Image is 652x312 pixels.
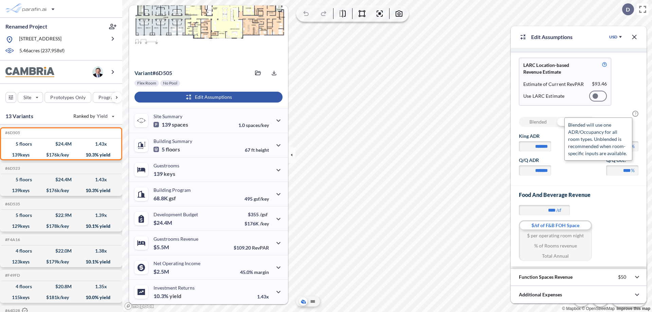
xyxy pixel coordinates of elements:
[519,241,592,251] div: % of Rooms revenue
[519,220,592,231] div: $/sf of F&B FOH Space
[153,163,179,168] p: Guestrooms
[582,306,615,311] a: OpenStreetMap
[260,212,268,217] span: /gsf
[153,219,173,226] p: $24.4M
[50,94,86,101] p: Prototypes Only
[562,306,581,311] a: Mapbox
[617,306,650,311] a: Improve this map
[68,111,119,122] button: Ranked by Yield
[153,244,170,251] p: $5.5M
[568,122,627,156] span: Blended will use one ADR/Occupancy for all room types. Unblended is recommended when room-specifi...
[251,147,255,153] span: ft
[531,33,573,41] p: Edit Assumptions
[244,212,269,217] p: $355
[4,237,20,242] h5: Click to copy the code
[23,94,31,101] p: Site
[169,293,181,299] span: yield
[257,294,269,299] p: 1.43x
[626,6,630,13] p: D
[153,195,176,202] p: 68.8K
[153,113,182,119] p: Site Summary
[234,245,269,251] p: $109.20
[153,170,175,177] p: 139
[164,170,175,177] span: keys
[632,111,638,117] span: ?
[4,166,20,171] h5: Click to copy the code
[238,122,269,128] p: 1.0
[163,80,177,86] p: No Pool
[124,302,154,310] a: Mapbox homepage
[309,297,317,306] button: Site Plan
[153,212,198,217] p: Development Budget
[19,35,61,44] p: [STREET_ADDRESS]
[631,167,635,174] label: %
[592,81,607,88] p: $ 93.46
[519,157,551,164] label: Q/Q ADR
[153,236,198,242] p: Guestrooms Revenue
[519,291,562,298] p: Additional Expenses
[244,196,269,202] p: 495
[134,70,172,76] p: # 6d505
[5,67,54,77] img: BrandImage
[153,146,180,153] p: 5
[556,207,561,214] label: /sf
[134,70,152,76] span: Variant
[4,273,20,278] h5: Click to copy the code
[246,122,269,128] span: spaces/key
[618,274,626,280] p: $50
[299,297,307,306] button: Aerial View
[245,147,269,153] p: 67
[153,187,191,193] p: Building Program
[166,146,180,153] span: floors
[153,260,200,266] p: Net Operating Income
[519,274,573,280] p: Function Spaces Revenue
[244,221,269,226] p: $176K
[153,121,188,128] p: 139
[5,112,33,120] p: 13 Variants
[254,269,269,275] span: margin
[18,92,43,103] button: Site
[519,231,592,241] div: $ per operating room night
[147,51,182,56] p: View Floorplans
[169,195,176,202] span: gsf
[4,130,20,135] h5: Click to copy the code
[240,269,269,275] p: 45.0%
[98,94,117,101] p: Program
[252,245,269,251] span: RevPAR
[134,92,283,103] button: Edit Assumptions
[260,221,269,226] span: /key
[153,268,170,275] p: $2.5M
[519,133,551,140] label: King ADR
[137,80,156,86] p: Flex Room
[254,196,269,202] span: gsf/key
[44,92,91,103] button: Prototypes Only
[256,147,269,153] span: height
[523,81,584,88] p: Estimate of Current RevPAR
[153,293,181,299] p: 10.3%
[153,138,192,144] p: Building Summary
[19,47,65,55] p: 5.46 acres ( 237,958 sf)
[153,285,195,291] p: Investment Returns
[92,67,103,77] img: user logo
[97,113,108,120] span: Yield
[519,117,557,127] div: Blended
[5,23,47,30] p: Renamed Project
[631,143,635,150] label: %
[523,62,586,75] p: LARC Location-based Revenue Estimate
[609,34,617,40] div: USD
[172,121,188,128] span: spaces
[519,191,638,198] h3: Food and Beverage Revenue
[4,202,20,206] h5: Click to copy the code
[519,251,592,261] div: Total Annual
[557,117,596,127] div: Unblended
[523,93,564,99] p: Use LARC Estimate
[93,92,129,103] button: Program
